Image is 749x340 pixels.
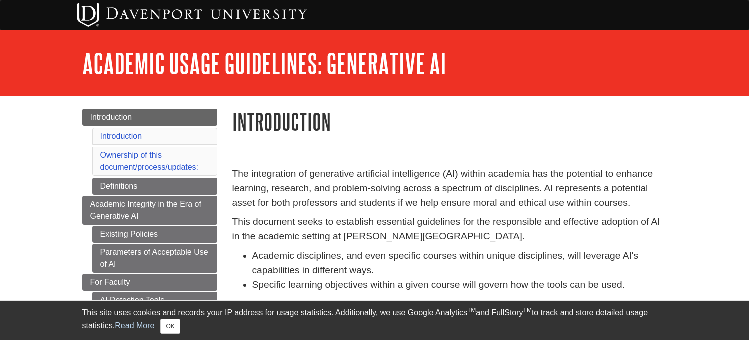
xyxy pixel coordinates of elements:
[92,226,217,243] a: Existing Policies
[90,113,132,121] span: Introduction
[252,278,667,292] li: Specific learning objectives within a given course will govern how the tools can be used.
[115,321,154,330] a: Read More
[252,249,667,278] li: Academic disciplines, and even specific courses within unique disciplines, will leverage AI's cap...
[100,132,142,140] a: Introduction
[467,307,476,314] sup: TM
[82,307,667,334] div: This site uses cookies and records your IP address for usage statistics. Additionally, we use Goo...
[232,297,667,340] p: This document recognizes the necessity of flexibility, acknowledging that AI's applications will ...
[232,109,667,134] h1: Introduction
[82,48,446,79] a: Academic Usage Guidelines: Generative AI
[82,196,217,225] a: Academic Integrity in the Era of Generative AI
[232,215,667,244] p: This document seeks to establish essential guidelines for the responsible and effective adoption ...
[100,151,199,171] a: Ownership of this document/process/updates:
[92,178,217,195] a: Definitions
[82,109,217,126] a: Introduction
[77,3,307,27] img: Davenport University
[160,319,180,334] button: Close
[232,167,667,210] p: The integration of generative artificial intelligence (AI) within academia has the potential to e...
[82,274,217,291] a: For Faculty
[523,307,532,314] sup: TM
[90,278,130,286] span: For Faculty
[92,292,217,309] a: AI Detection Tools
[92,244,217,273] a: Parameters of Acceptable Use of AI
[90,200,201,220] span: Academic Integrity in the Era of Generative AI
